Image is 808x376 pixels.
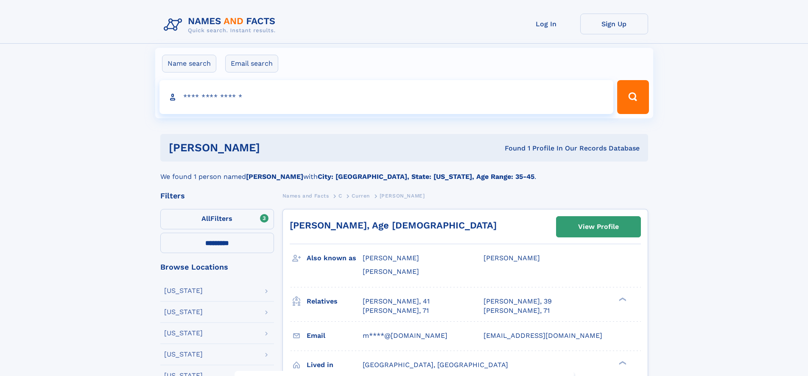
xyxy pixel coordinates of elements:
a: [PERSON_NAME], Age [DEMOGRAPHIC_DATA] [290,220,497,231]
div: We found 1 person named with . [160,162,648,182]
a: [PERSON_NAME], 71 [484,306,550,315]
input: search input [159,80,614,114]
a: Log In [512,14,580,34]
div: [US_STATE] [164,287,203,294]
div: [US_STATE] [164,351,203,358]
div: ❯ [617,296,627,302]
a: [PERSON_NAME], 41 [363,297,430,306]
label: Filters [160,209,274,229]
h3: Email [307,329,363,343]
a: [PERSON_NAME], 39 [484,297,552,306]
a: C [338,190,342,201]
span: C [338,193,342,199]
span: [PERSON_NAME] [484,254,540,262]
h3: Relatives [307,294,363,309]
img: Logo Names and Facts [160,14,282,36]
div: ❯ [617,360,627,365]
label: Email search [225,55,278,72]
span: Curren [352,193,370,199]
div: [US_STATE] [164,309,203,315]
div: Browse Locations [160,263,274,271]
span: [PERSON_NAME] [363,254,419,262]
span: All [201,214,210,223]
a: Names and Facts [282,190,329,201]
b: City: [GEOGRAPHIC_DATA], State: [US_STATE], Age Range: 35-45 [318,173,534,181]
h1: [PERSON_NAME] [169,142,383,153]
span: [GEOGRAPHIC_DATA], [GEOGRAPHIC_DATA] [363,361,508,369]
b: [PERSON_NAME] [246,173,303,181]
button: Search Button [617,80,649,114]
a: Sign Up [580,14,648,34]
h3: Also known as [307,251,363,265]
span: [EMAIL_ADDRESS][DOMAIN_NAME] [484,331,602,340]
h3: Lived in [307,358,363,372]
label: Name search [162,55,216,72]
div: [US_STATE] [164,330,203,337]
span: [PERSON_NAME] [363,267,419,276]
span: [PERSON_NAME] [380,193,425,199]
a: [PERSON_NAME], 71 [363,306,429,315]
a: Curren [352,190,370,201]
div: Filters [160,192,274,200]
a: View Profile [556,217,640,237]
div: View Profile [578,217,619,237]
div: Found 1 Profile In Our Records Database [382,144,640,153]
